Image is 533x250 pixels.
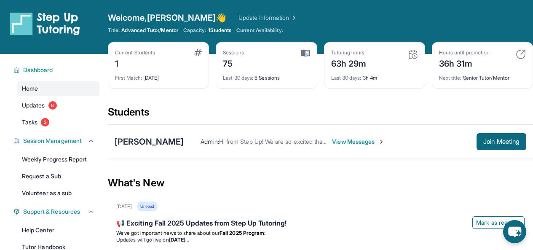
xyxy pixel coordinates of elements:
div: [DATE] [115,70,202,81]
span: 8 [48,101,57,110]
img: Chevron-Right [378,138,385,145]
span: Next title : [439,75,462,81]
button: Join Meeting [477,133,526,150]
span: Updates [22,101,45,110]
span: Session Management [23,137,82,145]
img: card [194,49,202,56]
div: Students [108,105,533,124]
span: 1 Students [208,27,232,34]
div: 36h 31m [439,56,490,70]
div: Hours until promotion [439,49,490,56]
span: Home [22,84,38,93]
a: Update Information [238,13,297,22]
a: Help Center [17,223,99,238]
div: 1 [115,56,155,70]
span: View Messages [332,137,385,146]
a: Updates8 [17,98,99,113]
div: 63h 29m [331,56,367,70]
span: Join Meeting [483,139,520,144]
a: Home [17,81,99,96]
div: 75 [223,56,244,70]
div: Unread [137,202,157,211]
span: Advanced Tutor/Mentor [121,27,178,34]
li: Updates will go live on [116,237,525,243]
img: card [408,49,418,59]
span: Admin : [201,138,219,145]
a: Weekly Progress Report [17,152,99,167]
span: Last 30 days : [223,75,253,81]
div: Senior Tutor/Mentor [439,70,526,81]
span: Support & Resources [23,207,80,216]
a: Request a Sub [17,169,99,184]
span: Last 30 days : [331,75,362,81]
div: [PERSON_NAME] [115,136,184,148]
span: Title: [108,27,120,34]
a: Volunteer as a sub [17,185,99,201]
button: Session Management [20,137,94,145]
button: chat-button [503,220,526,243]
button: Support & Resources [20,207,94,216]
a: Tasks3 [17,115,99,130]
img: Mark as read [514,219,521,226]
strong: [DATE] [169,237,189,243]
div: What's New [108,164,533,202]
span: We’ve got important news to share about our [116,230,220,236]
span: Dashboard [23,66,53,74]
img: Chevron Right [289,13,297,22]
div: Tutoring hours [331,49,367,56]
span: Capacity: [183,27,206,34]
button: Dashboard [20,66,94,74]
div: Current Students [115,49,155,56]
img: logo [10,12,80,35]
span: 3 [41,118,49,126]
div: [DATE] [116,203,132,210]
span: Mark as read [476,218,511,227]
div: 5 Sessions [223,70,310,81]
span: Tasks [22,118,37,126]
strong: Fall 2025 Program: [220,230,265,236]
button: Mark as read [472,216,525,229]
div: 3h 4m [331,70,418,81]
div: Sessions [223,49,244,56]
div: 📢 Exciting Fall 2025 Updates from Step Up Tutoring! [116,218,525,230]
span: Current Availability: [236,27,283,34]
span: Welcome, [PERSON_NAME] 👋 [108,12,227,24]
img: card [301,49,310,57]
img: card [516,49,526,59]
span: First Match : [115,75,142,81]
